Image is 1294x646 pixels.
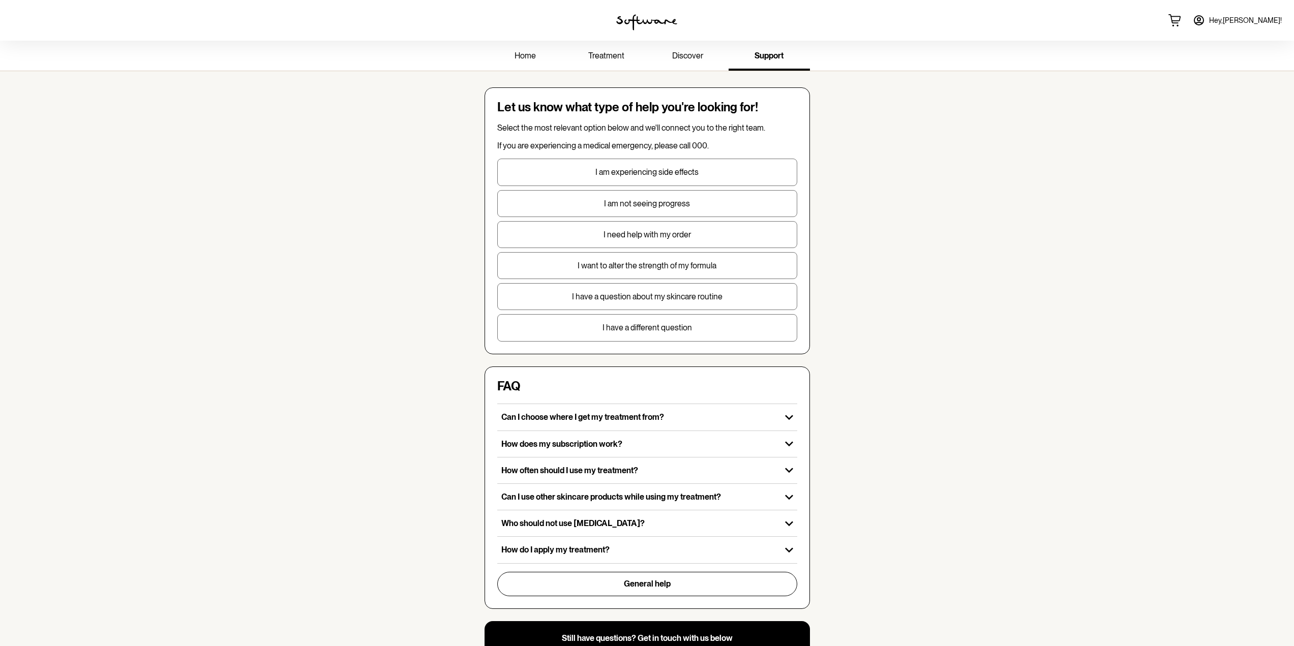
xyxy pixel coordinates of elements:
[497,141,797,150] p: If you are experiencing a medical emergency, please call 000.
[501,439,777,449] p: How does my subscription work?
[647,43,729,71] a: discover
[497,283,797,310] button: I have a question about my skincare routine
[498,167,797,177] p: I am experiencing side effects
[497,159,797,186] button: I am experiencing side effects
[497,221,797,248] button: I need help with my order
[729,43,810,71] a: support
[498,323,797,332] p: I have a different question
[497,252,797,279] button: I want to alter the strength of my formula
[501,545,777,555] p: How do I apply my treatment?
[497,123,797,133] p: Select the most relevant option below and we'll connect you to the right team.
[515,51,536,60] span: home
[485,43,566,71] a: home
[501,412,777,422] p: Can I choose where I get my treatment from?
[497,484,797,510] button: Can I use other skincare products while using my treatment?
[1187,8,1288,33] a: Hey,[PERSON_NAME]!
[566,43,647,71] a: treatment
[498,199,797,208] p: I am not seeing progress
[497,404,797,430] button: Can I choose where I get my treatment from?
[501,492,777,502] p: Can I use other skincare products while using my treatment?
[501,466,777,475] p: How often should I use my treatment?
[755,51,784,60] span: support
[497,633,798,643] p: Still have questions? Get in touch with us below
[497,537,797,563] button: How do I apply my treatment?
[672,51,703,60] span: discover
[497,314,797,341] button: I have a different question
[616,14,677,30] img: software logo
[498,292,797,301] p: I have a question about my skincare routine
[497,572,797,596] button: General help
[624,579,671,589] span: General help
[498,230,797,239] p: I need help with my order
[497,100,797,115] h4: Let us know what type of help you're looking for!
[497,379,521,394] h4: FAQ
[497,431,797,457] button: How does my subscription work?
[1209,16,1282,25] span: Hey, [PERSON_NAME] !
[498,261,797,270] p: I want to alter the strength of my formula
[497,190,797,217] button: I am not seeing progress
[501,518,777,528] p: Who should not use [MEDICAL_DATA]?
[588,51,624,60] span: treatment
[497,457,797,483] button: How often should I use my treatment?
[497,510,797,536] button: Who should not use [MEDICAL_DATA]?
